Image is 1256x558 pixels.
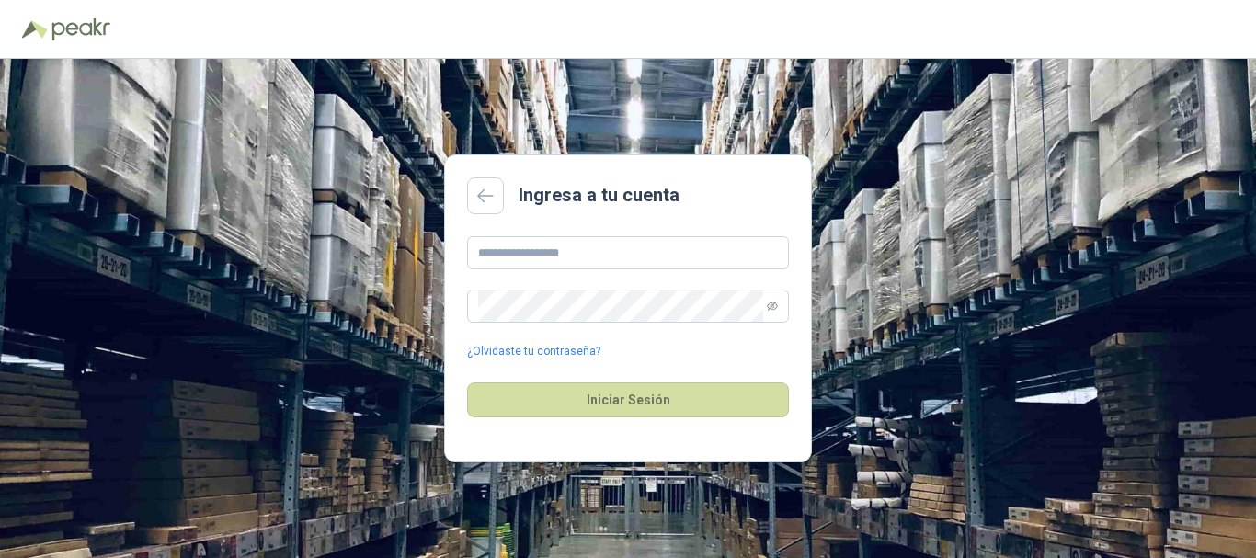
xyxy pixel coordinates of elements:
a: ¿Olvidaste tu contraseña? [467,343,600,360]
img: Logo [22,20,48,39]
h2: Ingresa a tu cuenta [519,181,679,210]
span: eye-invisible [767,301,778,312]
button: Iniciar Sesión [467,382,789,417]
img: Peakr [51,18,110,40]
